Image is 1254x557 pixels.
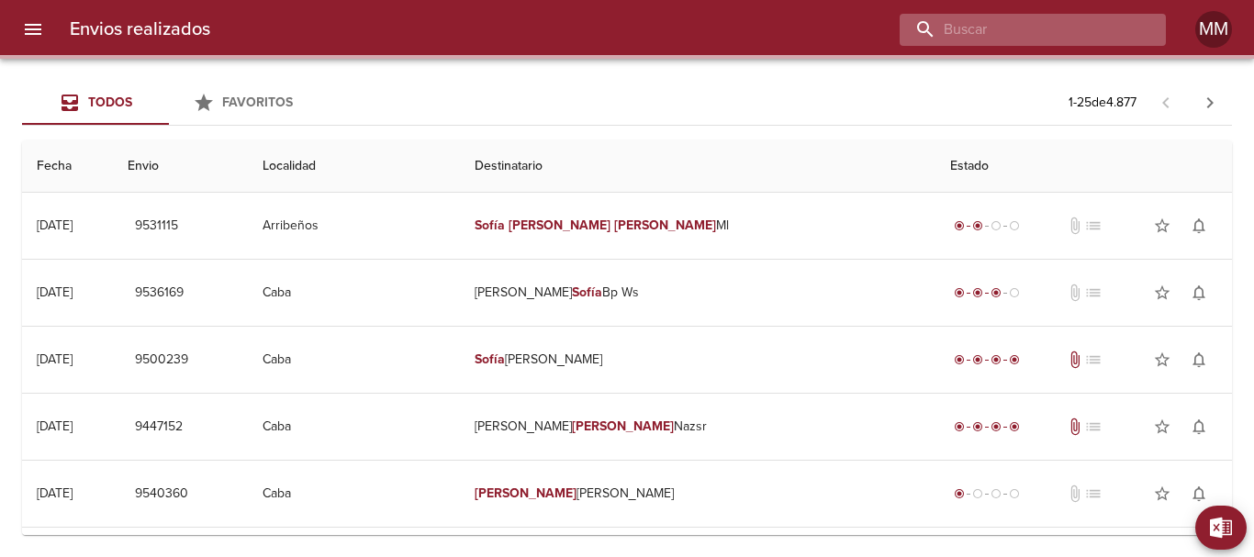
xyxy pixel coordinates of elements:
span: notifications_none [1190,418,1208,436]
span: Tiene documentos adjuntos [1066,351,1084,369]
div: En viaje [950,284,1024,302]
em: [PERSON_NAME] [509,217,610,233]
button: Agregar a favoritos [1144,207,1181,244]
span: 9500239 [135,349,188,372]
th: Destinatario [460,140,935,193]
em: Sofía [475,217,505,233]
div: Abrir información de usuario [1195,11,1232,48]
div: [DATE] [37,418,73,434]
span: 9540360 [135,483,188,506]
span: radio_button_unchecked [972,488,983,499]
span: notifications_none [1190,284,1208,302]
span: No tiene pedido asociado [1084,217,1103,235]
div: Despachado [950,217,1024,235]
em: Sofía [572,284,602,300]
span: notifications_none [1190,351,1208,369]
button: Agregar a favoritos [1144,408,1181,445]
span: star_border [1153,485,1171,503]
button: 9536169 [128,276,191,310]
span: No tiene documentos adjuntos [1066,284,1084,302]
div: [DATE] [37,284,73,300]
div: Entregado [950,351,1024,369]
em: Sofía [475,351,505,367]
span: radio_button_checked [991,421,1002,432]
span: star_border [1153,351,1171,369]
button: 9500239 [128,343,196,377]
button: Activar notificaciones [1181,475,1217,512]
td: [PERSON_NAME] [460,461,935,527]
td: Ml [460,193,935,259]
span: 9536169 [135,282,184,305]
span: radio_button_checked [1009,354,1020,365]
th: Localidad [248,140,460,193]
td: [PERSON_NAME] Nazsr [460,394,935,460]
td: Caba [248,394,460,460]
button: Activar notificaciones [1181,408,1217,445]
span: radio_button_checked [972,220,983,231]
span: No tiene documentos adjuntos [1066,217,1084,235]
input: buscar [900,14,1135,46]
div: [DATE] [37,485,73,501]
div: Generado [950,485,1024,503]
span: radio_button_checked [972,287,983,298]
button: Activar notificaciones [1181,274,1217,311]
th: Estado [935,140,1232,193]
button: menu [11,7,55,51]
span: radio_button_unchecked [1009,220,1020,231]
span: radio_button_checked [954,220,965,231]
span: star_border [1153,217,1171,235]
span: star_border [1153,284,1171,302]
em: [PERSON_NAME] [475,485,577,501]
th: Fecha [22,140,113,193]
span: radio_button_unchecked [991,488,1002,499]
span: No tiene pedido asociado [1084,485,1103,503]
em: [PERSON_NAME] [572,418,674,434]
button: Activar notificaciones [1181,207,1217,244]
span: radio_button_unchecked [1009,287,1020,298]
div: MM [1195,11,1232,48]
span: radio_button_checked [954,421,965,432]
td: Caba [248,327,460,393]
span: radio_button_checked [991,287,1002,298]
button: Agregar a favoritos [1144,475,1181,512]
span: radio_button_unchecked [1009,488,1020,499]
td: [PERSON_NAME] Bp Ws [460,260,935,326]
span: radio_button_checked [972,421,983,432]
p: 1 - 25 de 4.877 [1069,94,1136,112]
button: Activar notificaciones [1181,341,1217,378]
span: Pagina siguiente [1188,81,1232,125]
div: Entregado [950,418,1024,436]
h6: Envios realizados [70,15,210,44]
span: Todos [88,95,132,110]
button: 9531115 [128,209,186,243]
span: radio_button_checked [954,354,965,365]
td: Caba [248,260,460,326]
span: No tiene pedido asociado [1084,284,1103,302]
span: No tiene documentos adjuntos [1066,485,1084,503]
span: radio_button_checked [991,354,1002,365]
span: radio_button_unchecked [991,220,1002,231]
button: 9540360 [128,477,196,511]
td: [PERSON_NAME] [460,327,935,393]
div: [DATE] [37,351,73,367]
span: Favoritos [222,95,293,110]
span: radio_button_checked [1009,421,1020,432]
span: Tiene documentos adjuntos [1066,418,1084,436]
span: 9531115 [135,215,179,238]
button: Agregar a favoritos [1144,274,1181,311]
td: Arribeños [248,193,460,259]
td: Caba [248,461,460,527]
span: No tiene pedido asociado [1084,351,1103,369]
span: No tiene pedido asociado [1084,418,1103,436]
button: 9447152 [128,410,190,444]
span: radio_button_checked [954,287,965,298]
span: radio_button_checked [954,488,965,499]
div: [DATE] [37,217,73,233]
em: [PERSON_NAME] [614,217,716,233]
span: notifications_none [1190,485,1208,503]
span: notifications_none [1190,217,1208,235]
th: Envio [113,140,249,193]
div: Tabs Envios [22,81,316,125]
button: Exportar Excel [1195,506,1247,550]
span: 9447152 [135,416,183,439]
